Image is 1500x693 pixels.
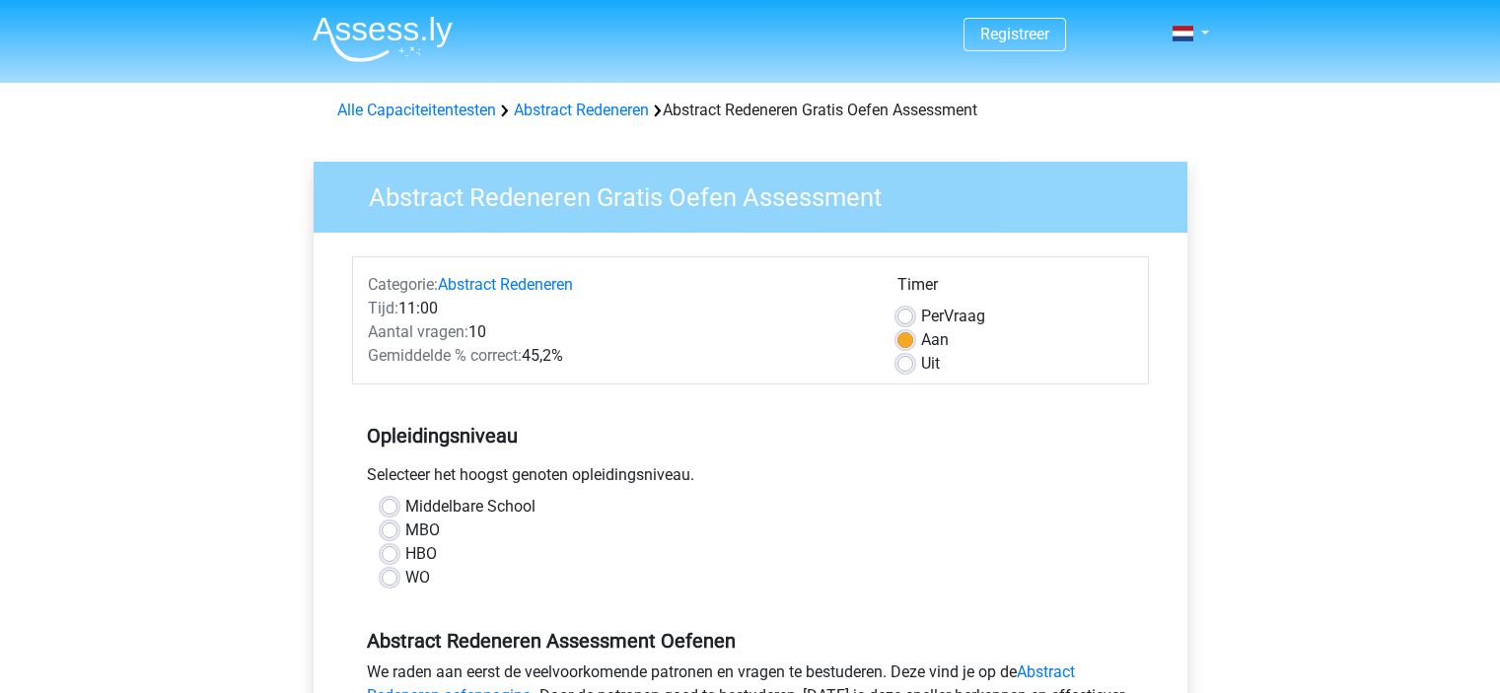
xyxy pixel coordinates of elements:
[405,519,440,542] label: MBO
[921,352,940,376] label: Uit
[337,101,496,119] a: Alle Capaciteitentesten
[353,297,883,320] div: 11:00
[921,305,985,328] label: Vraag
[345,174,1173,213] h3: Abstract Redeneren Gratis Oefen Assessment
[352,463,1149,495] div: Selecteer het hoogst genoten opleidingsniveau.
[921,328,949,352] label: Aan
[438,275,573,294] a: Abstract Redeneren
[313,16,453,62] img: Assessly
[405,566,430,589] label: WO
[368,299,398,317] span: Tijd:
[368,346,522,365] span: Gemiddelde % correct:
[897,273,1133,305] div: Timer
[405,542,437,566] label: HBO
[329,99,1172,122] div: Abstract Redeneren Gratis Oefen Assessment
[353,320,883,344] div: 10
[921,307,944,325] span: Per
[514,101,649,119] a: Abstract Redeneren
[368,322,468,341] span: Aantal vragen:
[405,495,536,519] label: Middelbare School
[353,344,883,368] div: 45,2%
[367,629,1134,653] h5: Abstract Redeneren Assessment Oefenen
[368,275,438,294] span: Categorie:
[367,416,1134,455] h5: Opleidingsniveau
[980,25,1049,43] a: Registreer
